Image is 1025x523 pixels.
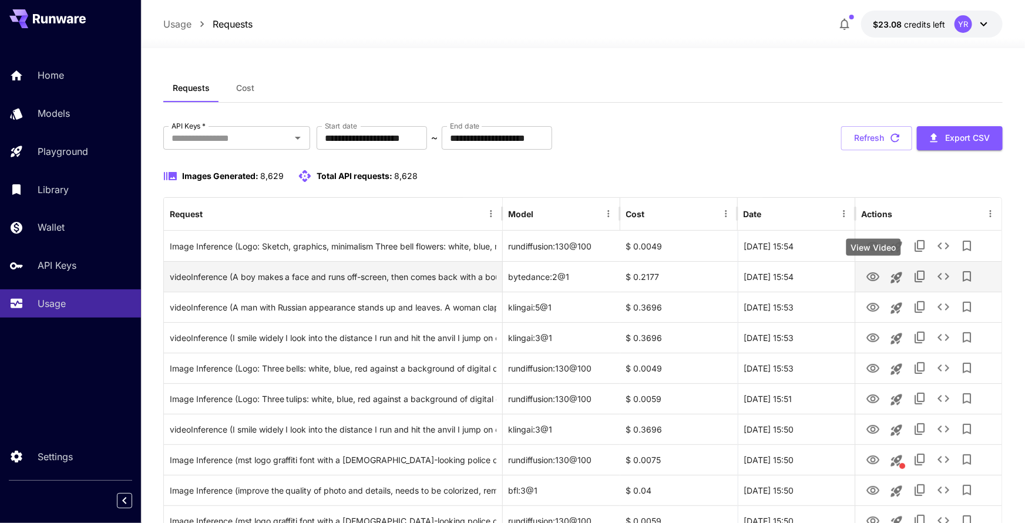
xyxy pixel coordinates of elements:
[932,265,955,288] button: See details
[450,121,479,131] label: End date
[170,445,496,475] div: Click to copy prompt
[620,414,738,444] div: $ 0.3696
[908,448,932,471] button: Copy TaskUUID
[170,353,496,383] div: Click to copy prompt
[885,419,908,442] button: Launch in playground
[738,414,855,444] div: 26 Aug, 2025 15:50
[885,388,908,411] button: Launch in playground
[908,265,932,288] button: Copy TaskUUID
[503,383,620,414] div: rundiffusion:130@100
[908,478,932,502] button: Copy TaskUUID
[646,205,663,222] button: Sort
[620,353,738,383] div: $ 0.0049
[955,295,979,319] button: Add to library
[908,356,932,380] button: Copy TaskUUID
[503,414,620,444] div: klingai:3@1
[535,205,552,222] button: Sort
[861,417,885,441] button: View Video
[861,295,885,319] button: View Video
[503,231,620,261] div: rundiffusion:130@100
[290,130,306,146] button: Open
[213,17,253,31] a: Requests
[932,234,955,258] button: See details
[932,448,955,471] button: See details
[163,17,253,31] nav: breadcrumb
[885,296,908,320] button: Launch in playground
[955,356,979,380] button: Add to library
[718,205,734,222] button: Menu
[38,258,76,272] p: API Keys
[738,383,855,414] div: 26 Aug, 2025 15:51
[885,266,908,289] button: Launch in playground
[503,475,620,505] div: bfl:3@1
[173,83,210,93] span: Requests
[955,326,979,349] button: Add to library
[163,17,191,31] a: Usage
[932,478,955,502] button: See details
[932,326,955,349] button: See details
[317,171,392,181] span: Total API requests:
[503,322,620,353] div: klingai:3@1
[170,475,496,505] div: Click to copy prompt
[885,449,908,473] button: This request includes a reference image. Clicking this will load all other parameters, but for pr...
[38,106,70,120] p: Models
[873,19,904,29] span: $23.08
[955,15,972,33] div: YR
[503,353,620,383] div: rundiffusion:130@100
[908,387,932,410] button: Copy TaskUUID
[917,126,1003,150] button: Export CSV
[908,234,932,258] button: Copy TaskUUID
[431,131,438,145] p: ~
[172,121,206,131] label: API Keys
[620,383,738,414] div: $ 0.0059
[885,235,908,259] button: Launch in playground
[170,323,496,353] div: Click to copy prompt
[38,183,69,197] p: Library
[904,19,945,29] span: credits left
[620,475,738,505] div: $ 0.04
[170,414,496,444] div: Click to copy prompt
[861,386,885,410] button: View Image
[932,356,955,380] button: See details
[509,209,534,219] div: Model
[885,357,908,381] button: Launch in playground
[620,292,738,322] div: $ 0.3696
[236,83,254,93] span: Cost
[503,292,620,322] div: klingai:5@1
[620,444,738,475] div: $ 0.0075
[620,231,738,261] div: $ 0.0049
[204,205,220,222] button: Sort
[955,265,979,288] button: Add to library
[738,444,855,475] div: 26 Aug, 2025 15:50
[38,144,88,158] p: Playground
[38,68,64,82] p: Home
[861,478,885,502] button: View Image
[861,356,885,380] button: View Image
[170,262,496,292] div: Click to copy prompt
[885,327,908,350] button: Launch in playground
[955,417,979,441] button: Add to library
[955,448,979,471] button: Add to library
[126,490,141,511] div: Collapse sidebar
[982,205,999,222] button: Menu
[955,234,979,258] button: Add to library
[932,295,955,319] button: See details
[503,444,620,475] div: rundiffusion:130@100
[932,387,955,410] button: See details
[170,209,203,219] div: Request
[955,387,979,410] button: Add to library
[260,171,284,181] span: 8,629
[738,261,855,292] div: 26 Aug, 2025 15:54
[861,264,885,288] button: View Video
[738,231,855,261] div: 26 Aug, 2025 15:54
[932,417,955,441] button: See details
[885,480,908,503] button: Launch in playground
[600,205,617,222] button: Menu
[846,239,901,256] div: View Video
[861,234,885,258] button: View Image
[861,447,885,471] button: View Image
[38,220,65,234] p: Wallet
[38,296,66,311] p: Usage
